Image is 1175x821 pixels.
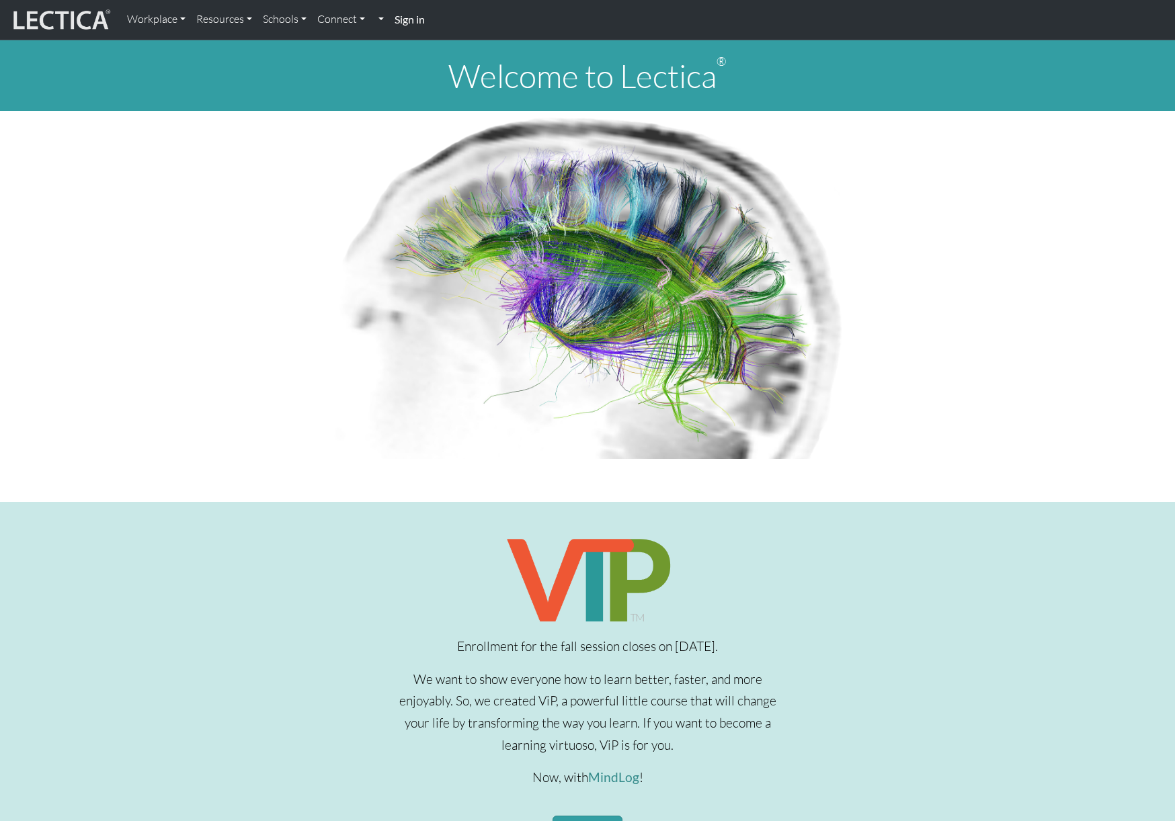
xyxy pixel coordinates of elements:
a: MindLog [588,769,639,785]
p: Enrollment for the fall session closes on [DATE]. [397,636,778,658]
sup: ® [717,54,727,69]
a: Schools [257,5,312,34]
p: We want to show everyone how to learn better, faster, and more enjoyably. So, we created ViP, a p... [397,668,778,757]
a: Sign in [389,5,430,34]
a: Connect [312,5,370,34]
strong: Sign in [395,13,425,26]
a: Workplace [122,5,191,34]
img: lecticalive [10,7,111,33]
p: Now, with ! [397,767,778,789]
img: Human Connectome Project Image [326,111,849,459]
a: Resources [191,5,257,34]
